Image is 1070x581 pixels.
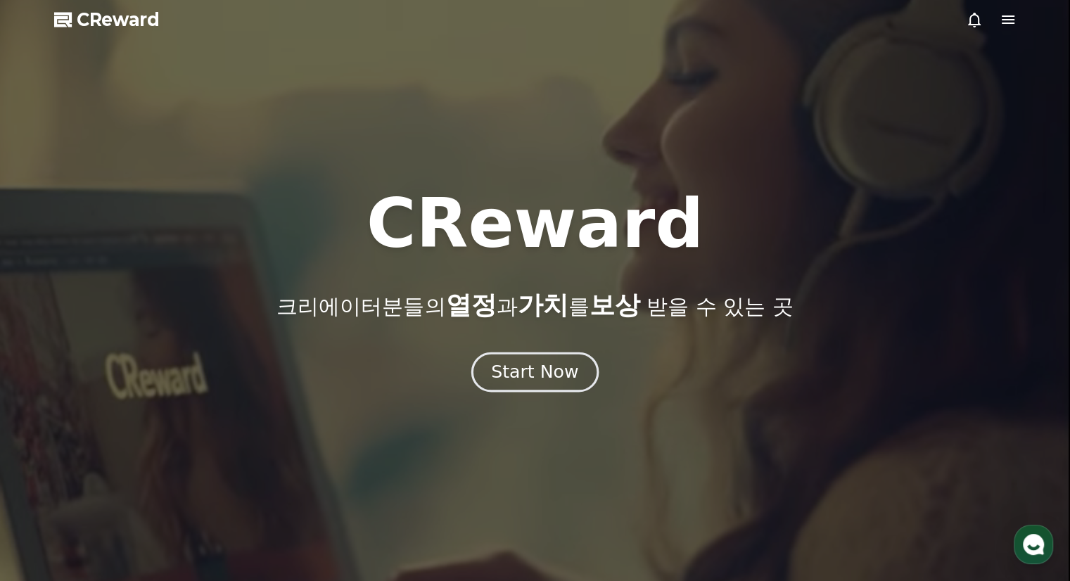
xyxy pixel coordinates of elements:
[77,8,160,31] span: CReward
[93,446,181,481] a: 대화
[181,446,270,481] a: 설정
[44,467,53,478] span: 홈
[367,190,703,257] h1: CReward
[54,8,160,31] a: CReward
[276,291,793,319] p: 크리에이터분들의 과 를 받을 수 있는 곳
[474,367,596,381] a: Start Now
[129,468,146,479] span: 대화
[517,290,568,319] span: 가치
[491,360,578,384] div: Start Now
[471,352,599,392] button: Start Now
[589,290,639,319] span: 보상
[445,290,496,319] span: 열정
[217,467,234,478] span: 설정
[4,446,93,481] a: 홈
